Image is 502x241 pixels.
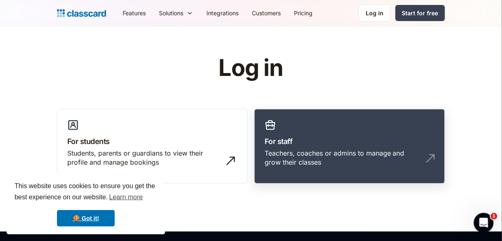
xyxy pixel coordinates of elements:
a: Customers [245,4,287,22]
div: Teachers, coaches or admins to manage and grow their classes [265,149,418,167]
a: For staffTeachers, coaches or admins to manage and grow their classes [254,109,445,184]
div: Solutions [152,4,200,22]
div: cookieconsent [7,173,165,234]
a: Log in [359,5,391,21]
h3: For staff [265,136,435,147]
h1: Log in [120,55,382,81]
span: 1 [491,213,497,220]
a: Integrations [200,4,245,22]
h3: For students [67,136,237,147]
a: Start for free [395,5,445,21]
div: Log in [366,9,384,17]
div: Start for free [402,9,438,17]
a: dismiss cookie message [57,210,115,227]
a: For studentsStudents, parents or guardians to view their profile and manage bookings [57,109,248,184]
a: learn more about cookies [108,191,144,203]
div: Solutions [159,9,183,17]
div: Students, parents or guardians to view their profile and manage bookings [67,149,221,167]
iframe: Intercom live chat [474,213,494,233]
a: home [57,7,106,19]
a: Features [116,4,152,22]
a: Pricing [287,4,319,22]
span: This website uses cookies to ensure you get the best experience on our website. [14,181,157,203]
